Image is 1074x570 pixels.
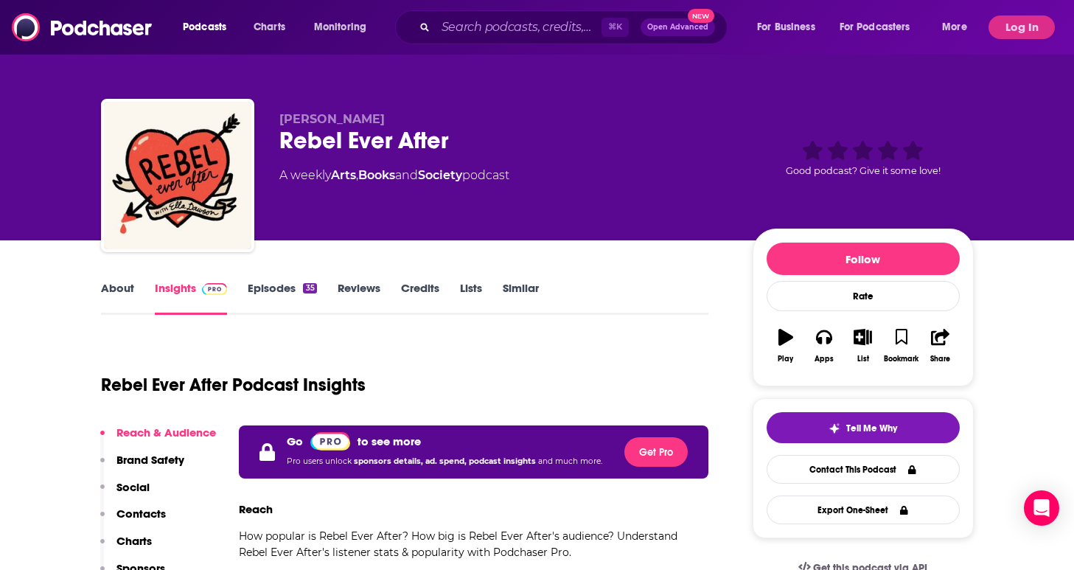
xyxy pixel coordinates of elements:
div: Good podcast? Give it some love! [753,112,974,204]
img: Podchaser - Follow, Share and Rate Podcasts [12,13,153,41]
div: A weekly podcast [279,167,509,184]
div: Play [778,355,793,364]
button: open menu [172,15,245,39]
span: Podcasts [183,17,226,38]
div: Bookmark [884,355,918,364]
span: Open Advanced [647,24,708,31]
a: Lists [460,281,482,315]
div: Apps [815,355,834,364]
a: Similar [503,281,539,315]
p: Brand Safety [116,453,184,467]
p: Go [287,434,303,448]
p: Social [116,480,150,494]
a: About [101,281,134,315]
span: [PERSON_NAME] [279,112,385,126]
button: Bookmark [882,319,921,372]
p: How popular is Rebel Ever After? How big is Rebel Ever After's audience? Understand Rebel Ever Af... [239,528,709,560]
img: tell me why sparkle [829,423,840,434]
a: Arts [331,168,356,182]
button: Play [767,319,805,372]
a: Reviews [338,281,380,315]
a: Credits [401,281,439,315]
span: For Business [757,17,815,38]
h1: Rebel Ever After Podcast Insights [101,374,366,396]
button: Open AdvancedNew [641,18,715,36]
span: More [942,17,967,38]
span: sponsors details, ad. spend, podcast insights [354,456,538,466]
a: Pro website [310,431,351,451]
button: open menu [304,15,386,39]
h3: Reach [239,502,273,516]
a: Episodes35 [248,281,316,315]
button: tell me why sparkleTell Me Why [767,412,960,443]
span: and [395,168,418,182]
button: Social [100,480,150,507]
div: Open Intercom Messenger [1024,490,1059,526]
img: Podchaser Pro [202,283,228,295]
button: Get Pro [624,437,688,467]
img: Podchaser Pro [310,432,351,451]
button: Contacts [100,507,166,534]
div: Share [930,355,950,364]
span: ⌘ K [601,18,629,37]
div: List [857,355,869,364]
button: Charts [100,534,152,561]
button: Reach & Audience [100,425,216,453]
span: Tell Me Why [846,423,897,434]
div: Rate [767,281,960,311]
a: InsightsPodchaser Pro [155,281,228,315]
button: Apps [805,319,843,372]
a: Books [358,168,395,182]
span: Good podcast? Give it some love! [786,165,941,176]
button: List [843,319,882,372]
button: open menu [747,15,834,39]
div: 35 [303,283,316,293]
p: to see more [358,434,421,448]
span: , [356,168,358,182]
button: Brand Safety [100,453,184,480]
p: Charts [116,534,152,548]
span: Charts [254,17,285,38]
button: Share [921,319,959,372]
a: Charts [244,15,294,39]
p: Pro users unlock and much more. [287,451,602,473]
span: For Podcasters [840,17,910,38]
div: Search podcasts, credits, & more... [409,10,742,44]
button: Log In [988,15,1055,39]
button: open menu [932,15,986,39]
p: Reach & Audience [116,425,216,439]
button: open menu [830,15,932,39]
input: Search podcasts, credits, & more... [436,15,601,39]
button: Follow [767,243,960,275]
p: Contacts [116,507,166,521]
button: Export One-Sheet [767,496,960,524]
span: Monitoring [314,17,366,38]
span: New [688,9,714,23]
a: Society [418,168,462,182]
img: Rebel Ever After [104,102,251,249]
a: Contact This Podcast [767,455,960,484]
